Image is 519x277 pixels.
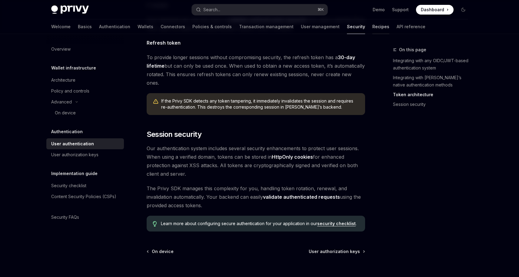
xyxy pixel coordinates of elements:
a: Security checklist [46,180,124,191]
a: Transaction management [239,19,294,34]
span: To provide longer sessions without compromising security, the refresh token has a but can only be... [147,53,365,87]
div: User authentication [51,140,94,147]
span: Dashboard [421,7,444,13]
strong: Refresh token [147,40,181,46]
a: Token architecture [393,90,473,100]
strong: HttpOnly cookies [272,154,313,160]
a: Content Security Policies (CSPs) [46,191,124,202]
div: Security FAQs [51,214,79,221]
span: On this page [399,46,426,53]
a: On device [46,107,124,118]
div: Security checklist [51,182,86,189]
span: The Privy SDK manages this complexity for you, handling token rotation, renewal, and invalidation... [147,184,365,210]
a: User authorization keys [309,248,364,255]
div: On device [55,109,76,117]
svg: Tip [153,221,157,227]
button: Toggle dark mode [458,5,468,15]
a: Demo [373,7,385,13]
div: Overview [51,46,71,53]
a: User authentication [46,138,124,149]
a: Security FAQs [46,212,124,223]
a: Policies & controls [192,19,232,34]
img: dark logo [51,5,89,14]
svg: Warning [153,99,159,105]
a: Welcome [51,19,71,34]
span: If the Privy SDK detects any token tampering, it immediately invalidates the session and requires... [161,98,359,110]
div: User authorization keys [51,151,98,158]
a: User management [301,19,340,34]
a: Security [347,19,365,34]
div: Architecture [51,76,75,84]
a: Integrating with any OIDC/JWT-based authentication system [393,56,473,73]
a: validate authenticated requests [263,194,340,200]
span: User authorization keys [309,248,360,255]
a: Integrating with [PERSON_NAME]’s native authentication methods [393,73,473,90]
a: Authentication [99,19,130,34]
strong: 30-day lifetime [147,54,355,69]
a: Wallets [138,19,153,34]
a: Architecture [46,75,124,86]
a: Policy and controls [46,86,124,96]
span: Session security [147,130,201,139]
a: On device [147,248,174,255]
a: security checklist [317,221,356,226]
span: Learn more about configuring secure authentication for your application in our . [161,221,359,227]
a: Session security [393,100,473,109]
a: Basics [78,19,92,34]
button: Search...⌘K [192,4,328,15]
h5: Wallet infrastructure [51,64,96,72]
a: Dashboard [416,5,454,15]
a: User authorization keys [46,149,124,160]
a: Overview [46,44,124,55]
div: Search... [203,6,220,13]
h5: Implementation guide [51,170,98,177]
span: On device [152,248,174,255]
h5: Authentication [51,128,83,135]
a: Support [392,7,409,13]
div: Content Security Policies (CSPs) [51,193,116,200]
a: Connectors [161,19,185,34]
div: Policy and controls [51,87,89,95]
a: Recipes [372,19,389,34]
span: Our authentication system includes several security enhancements to protect user sessions. When u... [147,144,365,178]
a: API reference [397,19,425,34]
span: ⌘ K [318,7,324,12]
div: Advanced [51,98,72,106]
